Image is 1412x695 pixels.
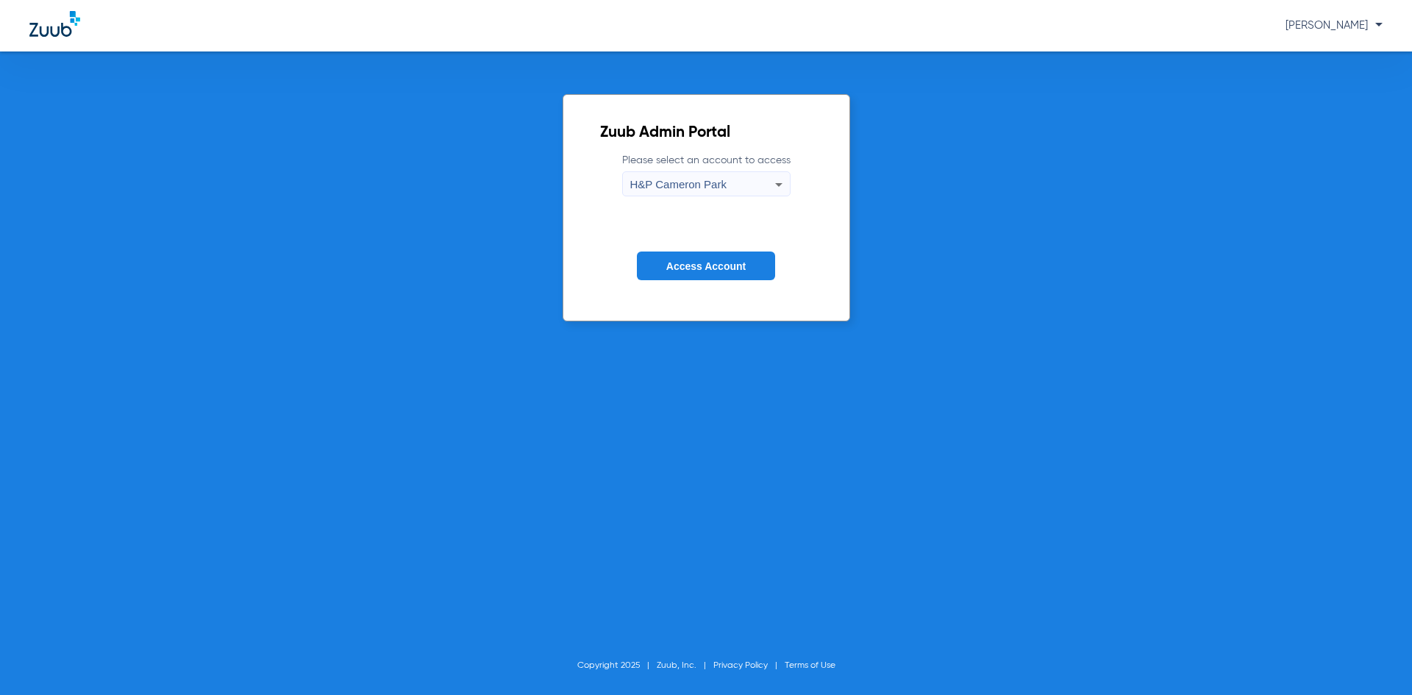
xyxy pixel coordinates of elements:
[600,126,813,140] h2: Zuub Admin Portal
[657,658,713,673] li: Zuub, Inc.
[622,153,791,196] label: Please select an account to access
[1286,20,1383,31] span: [PERSON_NAME]
[785,661,835,670] a: Terms of Use
[577,658,657,673] li: Copyright 2025
[630,178,727,190] span: H&P Cameron Park
[713,661,768,670] a: Privacy Policy
[666,260,746,272] span: Access Account
[29,11,80,37] img: Zuub Logo
[637,252,775,280] button: Access Account
[1338,624,1412,695] iframe: Chat Widget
